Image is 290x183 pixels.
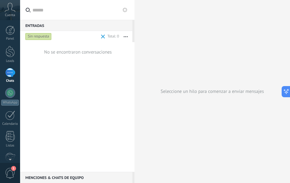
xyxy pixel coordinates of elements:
div: Leads [1,59,19,63]
div: No se encontraron conversaciones [44,49,112,55]
div: Total: 0 [105,33,119,40]
div: Entradas [20,20,132,31]
div: Listas [1,144,19,148]
span: 1 [11,166,16,171]
span: Cuenta [5,13,15,17]
div: Menciones & Chats de equipo [20,172,132,183]
button: Más [119,31,132,42]
div: Calendario [1,122,19,126]
div: WhatsApp [1,100,19,106]
div: Chats [1,79,19,83]
div: Panel [1,37,19,41]
div: Sin respuesta [25,33,52,40]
